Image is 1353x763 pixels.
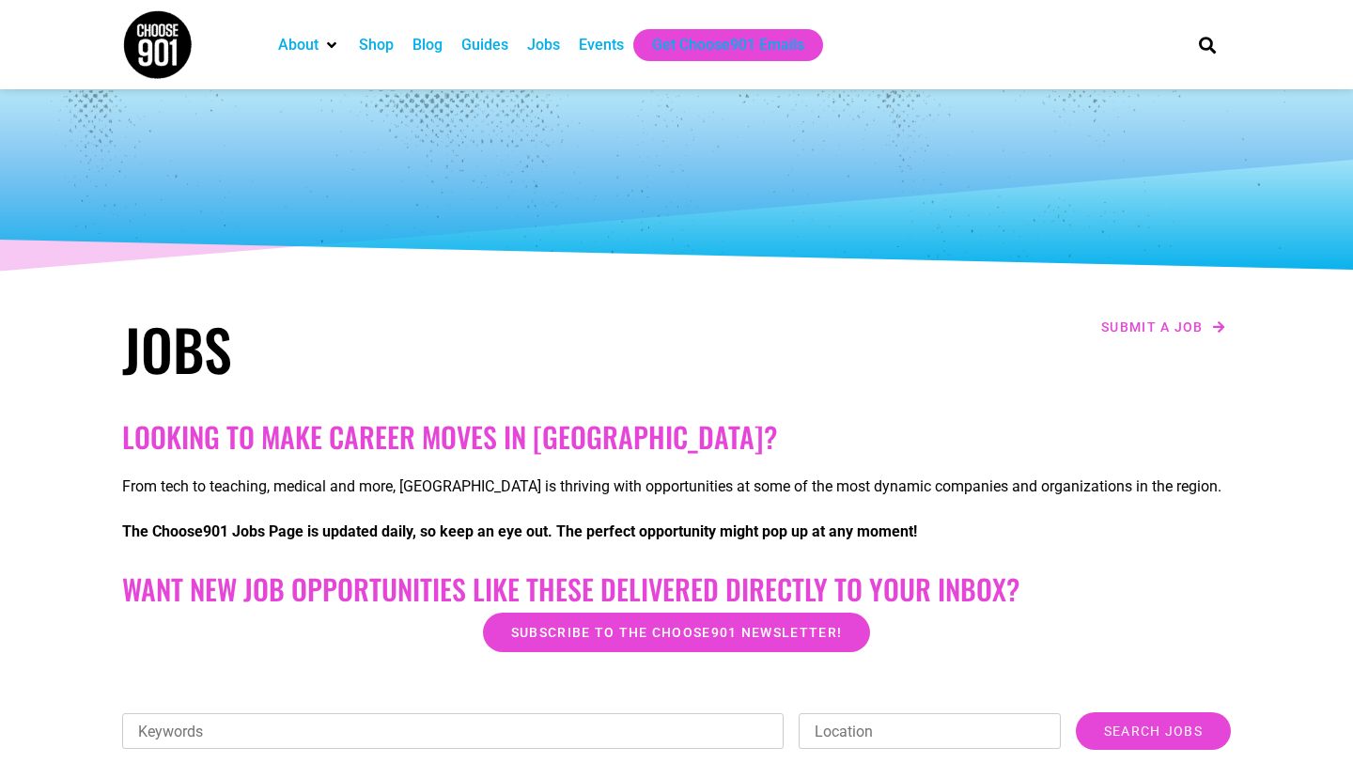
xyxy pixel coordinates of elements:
a: Shop [359,34,394,56]
a: Submit a job [1096,315,1231,339]
h1: Jobs [122,315,667,382]
a: Blog [412,34,443,56]
input: Keywords [122,713,784,749]
h2: Want New Job Opportunities like these Delivered Directly to your Inbox? [122,572,1231,606]
div: Search [1192,29,1223,60]
h2: Looking to make career moves in [GEOGRAPHIC_DATA]? [122,420,1231,454]
nav: Main nav [269,29,1167,61]
input: Search Jobs [1076,712,1231,750]
a: Subscribe to the Choose901 newsletter! [483,613,870,652]
a: Guides [461,34,508,56]
div: About [269,29,350,61]
a: Jobs [527,34,560,56]
a: Events [579,34,624,56]
strong: The Choose901 Jobs Page is updated daily, so keep an eye out. The perfect opportunity might pop u... [122,522,917,540]
span: Subscribe to the Choose901 newsletter! [511,626,842,639]
a: About [278,34,319,56]
span: Submit a job [1101,320,1204,334]
p: From tech to teaching, medical and more, [GEOGRAPHIC_DATA] is thriving with opportunities at some... [122,475,1231,498]
a: Get Choose901 Emails [652,34,804,56]
input: Location [799,713,1061,749]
